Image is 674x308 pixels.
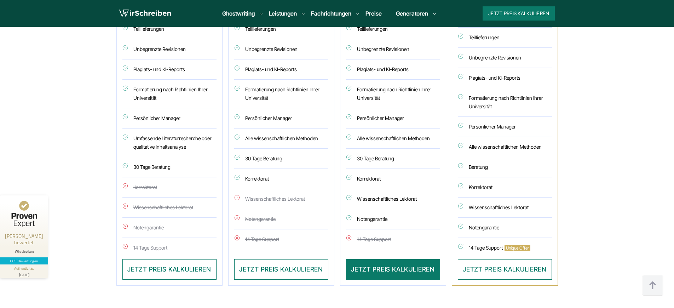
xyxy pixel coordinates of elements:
[122,129,217,157] li: Umfassende Literaturrecherche oder qualitative Inhaltsanalyse
[458,238,552,259] li: 14 Tage Support
[346,259,440,280] button: JETZT PREIS KALKULIEREN
[458,177,552,198] li: Korrektorat
[346,39,440,59] li: Unbegrenzte Revisionen
[234,169,328,189] li: Korrektorat
[346,108,440,129] li: Persönlicher Manager
[458,157,552,177] li: Beratung
[3,249,45,254] div: Wirschreiben
[346,80,440,108] li: Formatierung nach Richtlinien Ihrer Universität
[458,137,552,157] li: Alle wissenschaftlichen Methoden
[122,19,217,39] li: Teillieferungen
[346,149,440,169] li: 30 Tage Beratung
[119,8,171,19] img: logo wirschreiben
[458,48,552,68] li: Unbegrenzte Revisionen
[14,266,34,271] div: Authentizität
[234,19,328,39] li: Teillieferungen
[346,169,440,189] li: Korrektorat
[122,59,217,80] li: Plagiats- und KI-Reports
[346,189,440,209] li: Wissenschaftliches Lektorat
[458,117,552,137] li: Persönlicher Manager
[346,209,440,229] li: Notengarantie
[396,9,428,18] a: Generatoren
[122,198,217,218] li: Wissenschaftliches Lektorat
[234,108,328,129] li: Persönlicher Manager
[458,259,552,280] button: JETZT PREIS KALKULIEREN
[234,259,328,280] button: JETZT PREIS KALKULIEREN
[483,6,555,21] button: Jetzt Preis kalkulieren
[122,259,217,280] button: JETZT PREIS KALKULIEREN
[122,157,217,177] li: 30 Tage Beratung
[122,108,217,129] li: Persönlicher Manager
[458,28,552,48] li: Teillieferungen
[642,275,663,296] img: button top
[122,80,217,108] li: Formatierung nach Richtlinien Ihrer Universität
[458,218,552,238] li: Notengarantie
[234,129,328,149] li: Alle wissenschaftlichen Methoden
[346,19,440,39] li: Teillieferungen
[311,9,351,18] a: Fachrichtungen
[222,9,255,18] a: Ghostwriting
[122,177,217,198] li: Korrektorat
[234,149,328,169] li: 30 Tage Beratung
[234,189,328,209] li: Wissenschaftliches Lektorat
[122,39,217,59] li: Unbegrenzte Revisionen
[269,9,297,18] a: Leistungen
[122,238,217,259] li: 14 Tage Support
[458,68,552,88] li: Plagiats- und KI-Reports
[458,88,552,117] li: Formatierung nach Richtlinien Ihrer Universität
[346,229,440,251] li: 14 Tage Support
[3,271,45,276] div: [DATE]
[234,59,328,80] li: Plagiats- und KI-Reports
[234,209,328,229] li: Notengarantie
[346,59,440,80] li: Plagiats- und KI-Reports
[505,245,530,251] span: Unique Offer
[122,218,217,238] li: Notengarantie
[234,229,328,251] li: 14 Tage Support
[365,10,382,17] a: Preise
[234,39,328,59] li: Unbegrenzte Revisionen
[458,198,552,218] li: Wissenschaftliches Lektorat
[234,80,328,108] li: Formatierung nach Richtlinien Ihrer Universität
[346,129,440,149] li: Alle wissenschaftlichen Methoden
